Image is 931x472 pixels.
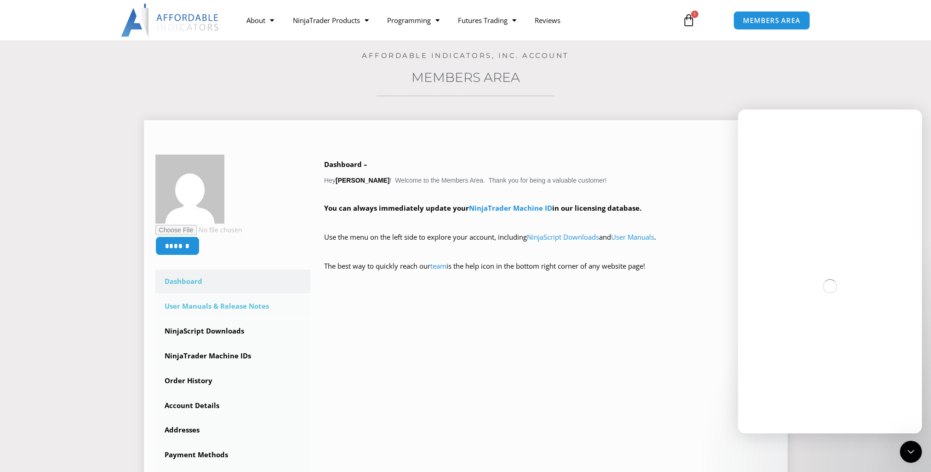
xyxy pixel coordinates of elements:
a: NinjaTrader Machine ID [469,203,552,213]
a: User Manuals [611,232,654,242]
p: Use the menu on the left side to explore your account, including and . [324,231,776,257]
a: Account Details [155,394,311,418]
iframe: Intercom live chat [738,109,922,433]
a: Reviews [525,10,569,31]
a: Dashboard [155,270,311,294]
b: Dashboard – [324,160,367,169]
img: 19b280898f3687ba2133f432038831e714c1f8347bfdf76545eda7ae1b8383ec [155,155,224,224]
a: Order History [155,369,311,393]
a: Payment Methods [155,443,311,467]
strong: You can always immediately update your in our licensing database. [324,203,641,213]
a: NinjaScript Downloads [527,232,599,242]
a: NinjaTrader Machine IDs [155,344,311,368]
span: MEMBERS AREA [743,17,800,24]
a: Futures Trading [448,10,525,31]
a: MEMBERS AREA [733,11,810,30]
span: 1 [691,11,698,18]
a: NinjaScript Downloads [155,319,311,343]
strong: [PERSON_NAME] [336,177,389,184]
nav: Menu [237,10,671,31]
a: Members Area [411,69,520,85]
a: 1 [668,7,709,34]
a: Affordable Indicators, Inc. Account [362,51,569,60]
a: team [430,261,446,271]
a: Addresses [155,418,311,442]
div: Hey ! Welcome to the Members Area. Thank you for being a valuable customer! [324,158,776,286]
iframe: Intercom live chat [900,441,922,463]
a: NinjaTrader Products [283,10,377,31]
a: Programming [377,10,448,31]
p: The best way to quickly reach our is the help icon in the bottom right corner of any website page! [324,260,776,286]
a: User Manuals & Release Notes [155,294,311,318]
img: LogoAI | Affordable Indicators – NinjaTrader [121,4,220,37]
a: About [237,10,283,31]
